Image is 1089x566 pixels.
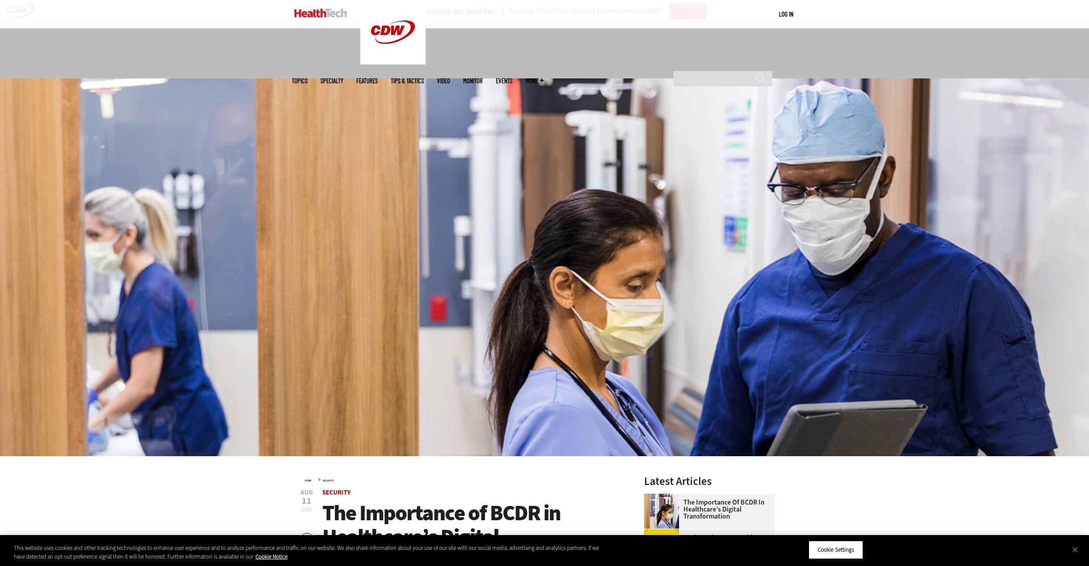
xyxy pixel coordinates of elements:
div: » [305,476,621,483]
a: Home [305,479,311,482]
span: 2025 [301,506,312,513]
a: Features [356,78,378,84]
img: Doctors reviewing tablet [644,494,679,529]
a: Tips & Tactics [391,78,424,84]
a: The Importance of BCDR in Healthcare’s Digital Transformation [644,499,770,520]
span: 11 [300,497,313,505]
span: Specialty [321,78,343,84]
a: Events [496,78,512,84]
a: Log in [779,10,793,18]
h3: Latest Articles [644,476,775,487]
span: More [526,78,544,84]
a: More information about your privacy [256,553,287,560]
a: Cisco Duo [644,529,683,536]
span: Aug [300,489,313,496]
span: Topics [292,78,307,84]
div: This website uses cookies and other tracking technologies to enhance user experience and to analy... [14,544,599,561]
button: Cookie Settings [809,541,863,559]
a: Video [437,78,450,84]
a: Doctors reviewing tablet [644,494,683,501]
a: Review: Cisco Duo Guides Health Systems Toward a Zero-Trust Approach [644,534,770,555]
a: MonITor [463,78,483,84]
a: CDW [360,58,426,67]
img: Cisco Duo [644,529,679,564]
div: User menu [779,10,793,19]
button: Close [1065,540,1085,559]
a: Security [322,488,351,497]
a: Security [323,479,334,482]
img: Home [294,9,347,17]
